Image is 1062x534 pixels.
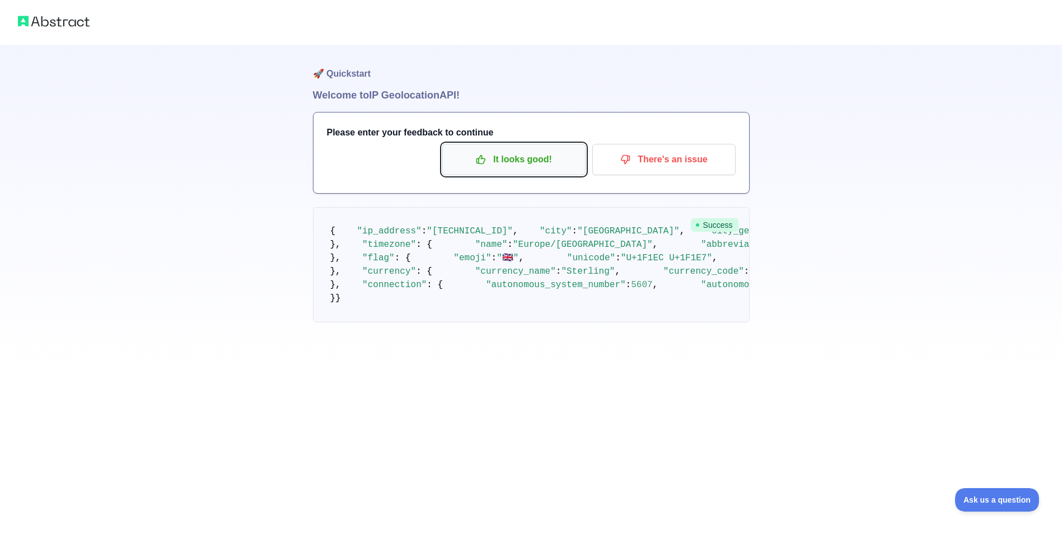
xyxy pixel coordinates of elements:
[561,266,615,277] span: "Sterling"
[416,266,432,277] span: : {
[744,266,750,277] span: :
[955,488,1040,512] iframe: Toggle Customer Support
[712,253,718,263] span: ,
[362,253,395,263] span: "flag"
[18,13,90,29] img: Abstract logo
[313,87,750,103] h1: Welcome to IP Geolocation API!
[663,266,744,277] span: "currency_code"
[513,226,518,236] span: ,
[567,253,615,263] span: "unicode"
[680,226,685,236] span: ,
[653,280,658,290] span: ,
[313,45,750,87] h1: 🚀 Quickstart
[592,144,736,175] button: There's an issue
[475,266,556,277] span: "currency_name"
[453,253,491,263] span: "emoji"
[475,240,508,250] span: "name"
[701,280,873,290] span: "autonomous_system_organization"
[486,280,626,290] span: "autonomous_system_number"
[416,240,432,250] span: : {
[497,253,518,263] span: "🇬🇧"
[422,226,427,236] span: :
[507,240,513,250] span: :
[513,240,653,250] span: "Europe/[GEOGRAPHIC_DATA]"
[395,253,411,263] span: : {
[362,240,416,250] span: "timezone"
[362,280,427,290] span: "connection"
[427,226,513,236] span: "[TECHNICAL_ID]"
[540,226,572,236] span: "city"
[427,280,443,290] span: : {
[556,266,562,277] span: :
[653,240,658,250] span: ,
[451,150,577,169] p: It looks good!
[631,280,652,290] span: 5607
[357,226,422,236] span: "ip_address"
[327,126,736,139] h3: Please enter your feedback to continue
[572,226,578,236] span: :
[615,266,620,277] span: ,
[577,226,679,236] span: "[GEOGRAPHIC_DATA]"
[442,144,586,175] button: It looks good!
[621,253,712,263] span: "U+1F1EC U+1F1E7"
[615,253,621,263] span: :
[362,266,416,277] span: "currency"
[492,253,497,263] span: :
[601,150,727,169] p: There's an issue
[691,218,738,232] span: Success
[518,253,524,263] span: ,
[701,240,776,250] span: "abbreviation"
[330,226,336,236] span: {
[626,280,631,290] span: :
